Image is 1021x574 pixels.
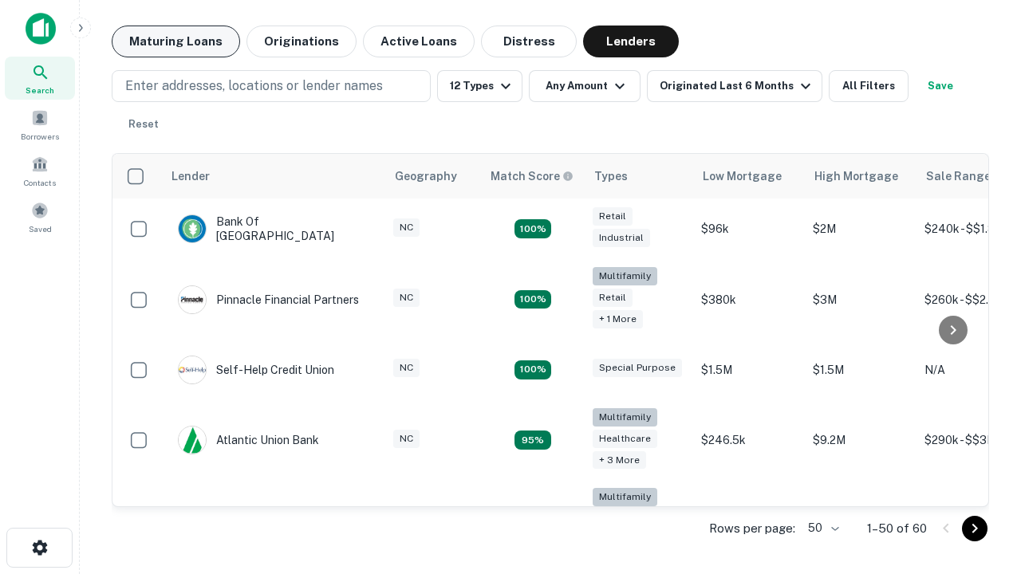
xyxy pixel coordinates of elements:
div: The Fidelity Bank [178,506,307,535]
p: Rows per page: [709,519,795,538]
a: Borrowers [5,103,75,146]
div: Types [594,167,628,186]
div: Geography [395,167,457,186]
img: picture [179,286,206,313]
td: $3M [805,259,917,340]
td: $2M [805,199,917,259]
div: Originated Last 6 Months [660,77,815,96]
th: Types [585,154,693,199]
div: + 1 more [593,310,643,328]
img: picture [179,427,206,454]
td: $1.5M [693,340,805,400]
div: Matching Properties: 9, hasApolloMatch: undefined [514,431,551,450]
div: Self-help Credit Union [178,356,334,384]
button: 12 Types [437,70,522,102]
td: $96k [693,199,805,259]
div: Bank Of [GEOGRAPHIC_DATA] [178,214,369,243]
div: Pinnacle Financial Partners [178,285,359,314]
span: Contacts [24,176,56,189]
th: Geography [385,154,481,199]
img: picture [179,356,206,383]
button: Lenders [583,26,679,57]
div: 50 [802,517,842,540]
button: Save your search to get updates of matches that match your search criteria. [915,70,966,102]
div: + 3 more [593,451,646,470]
div: Industrial [593,229,650,247]
div: NC [393,359,420,377]
th: Lender [162,154,385,199]
button: Reset [118,108,169,140]
div: Sale Range [926,167,991,186]
span: Saved [29,222,52,235]
div: Matching Properties: 17, hasApolloMatch: undefined [514,290,551,309]
span: Borrowers [21,130,59,143]
h6: Match Score [491,167,570,185]
div: Multifamily [593,488,657,506]
div: Multifamily [593,267,657,285]
img: picture [179,215,206,242]
div: High Mortgage [814,167,898,186]
td: $380k [693,259,805,340]
button: Go to next page [962,516,987,541]
div: NC [393,430,420,448]
button: Maturing Loans [112,26,240,57]
div: Lender [171,167,210,186]
div: Retail [593,207,633,226]
div: Low Mortgage [703,167,782,186]
span: Search [26,84,54,96]
div: Multifamily [593,408,657,427]
button: Originated Last 6 Months [647,70,822,102]
td: $9.2M [805,400,917,481]
td: $1.5M [805,340,917,400]
button: Distress [481,26,577,57]
button: Enter addresses, locations or lender names [112,70,431,102]
a: Contacts [5,149,75,192]
a: Saved [5,195,75,238]
th: Low Mortgage [693,154,805,199]
button: Any Amount [529,70,641,102]
div: Atlantic Union Bank [178,426,319,454]
td: $246k [693,480,805,560]
button: Active Loans [363,26,475,57]
p: Enter addresses, locations or lender names [125,77,383,96]
div: Capitalize uses an advanced AI algorithm to match your search with the best lender. The match sco... [491,167,574,185]
div: Matching Properties: 11, hasApolloMatch: undefined [514,360,551,379]
div: Retail [593,289,633,307]
p: 1–50 of 60 [867,519,927,538]
div: Healthcare [593,430,657,448]
iframe: Chat Widget [941,446,1021,523]
button: Originations [246,26,357,57]
div: NC [393,218,420,237]
div: Matching Properties: 15, hasApolloMatch: undefined [514,219,551,238]
th: Capitalize uses an advanced AI algorithm to match your search with the best lender. The match sco... [481,154,585,199]
img: capitalize-icon.png [26,13,56,45]
a: Search [5,57,75,100]
td: $3.2M [805,480,917,560]
div: NC [393,289,420,307]
button: All Filters [829,70,909,102]
td: $246.5k [693,400,805,481]
th: High Mortgage [805,154,917,199]
div: Special Purpose [593,359,682,377]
